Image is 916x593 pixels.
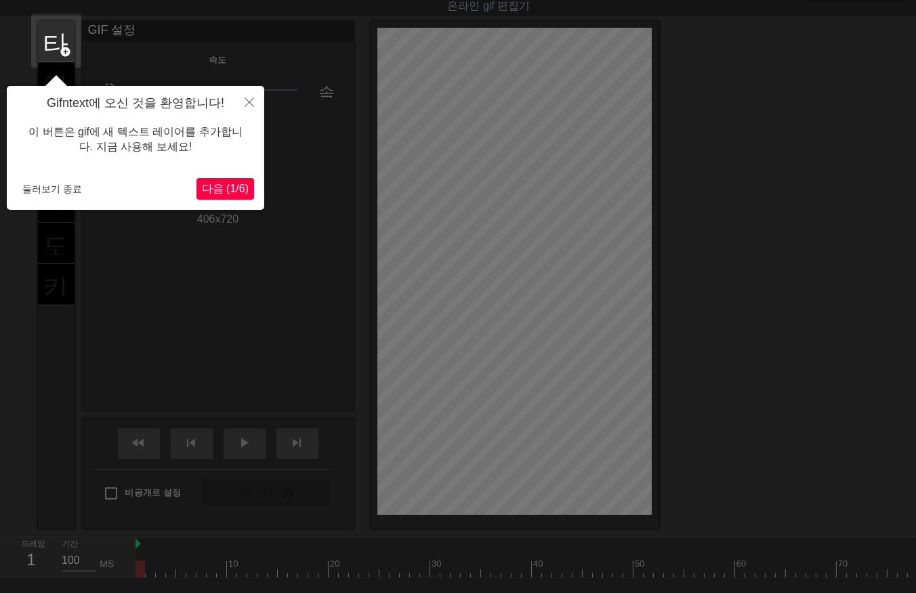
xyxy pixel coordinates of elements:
[17,96,254,111] h4: Gifntext에 오신 것을 환영합니다!
[202,183,249,194] span: 다음 (1/6)
[17,111,254,169] div: 이 버튼은 gif에 새 텍스트 레이어를 추가합니다. 지금 사용해 보세요!
[196,178,254,200] button: 다음
[234,86,264,117] button: 닫다
[17,179,87,199] button: 둘러보기 종료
